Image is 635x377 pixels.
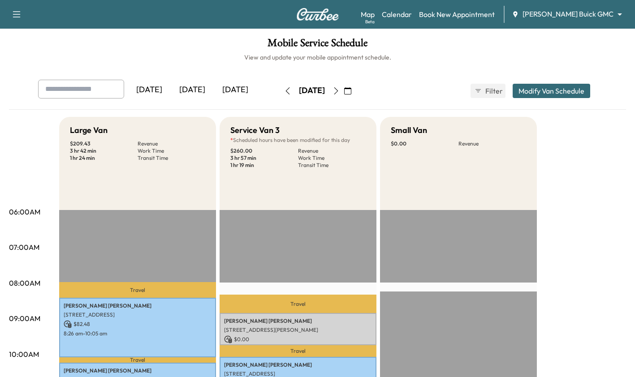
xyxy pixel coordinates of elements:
p: 07:00AM [9,242,39,253]
h5: Large Van [70,124,108,137]
p: 1 hr 24 min [70,154,138,162]
h6: View and update your mobile appointment schedule. [9,53,626,62]
span: Filter [485,86,501,96]
div: [DATE] [128,80,171,100]
p: $ 0.00 [391,140,458,147]
p: Travel [220,295,376,313]
div: [DATE] [214,80,257,100]
div: [DATE] [171,80,214,100]
a: Calendar [382,9,412,20]
p: Travel [59,282,216,298]
p: Travel [59,357,216,363]
p: $ 260.00 [230,147,298,154]
h5: Service Van 3 [230,124,280,137]
button: Modify Van Schedule [513,84,590,98]
p: Work Time [138,147,205,154]
p: 3 hr 57 min [230,154,298,162]
p: [STREET_ADDRESS][PERSON_NAME] [224,326,372,334]
p: 08:00AM [9,278,40,288]
p: $ 209.43 [70,140,138,147]
p: [PERSON_NAME] [PERSON_NAME] [224,361,372,368]
p: Scheduled hours have been modified for this day [230,137,366,144]
a: MapBeta [361,9,375,20]
p: Transit Time [138,154,205,162]
div: Beta [365,18,375,25]
h5: Small Van [391,124,427,137]
div: [DATE] [299,85,325,96]
p: Transit Time [298,162,366,169]
p: [PERSON_NAME] [PERSON_NAME] [224,317,372,325]
p: 3 hr 42 min [70,147,138,154]
p: Travel [220,345,376,357]
p: 8:26 am - 10:05 am [64,330,212,337]
p: 06:00AM [9,206,40,217]
h1: Mobile Service Schedule [9,38,626,53]
p: Revenue [458,140,526,147]
a: Book New Appointment [419,9,495,20]
button: Filter [471,84,505,98]
img: Curbee Logo [296,8,339,21]
p: 09:00AM [9,313,40,324]
p: $ 82.48 [64,320,212,328]
p: 10:00AM [9,349,39,360]
span: [PERSON_NAME] Buick GMC [523,9,613,19]
p: [STREET_ADDRESS] [64,311,212,318]
p: $ 0.00 [224,335,372,343]
p: Work Time [298,154,366,162]
p: Revenue [138,140,205,147]
p: [PERSON_NAME] [PERSON_NAME] [64,302,212,309]
p: [PERSON_NAME] [PERSON_NAME] [64,367,212,374]
p: Revenue [298,147,366,154]
p: 1 hr 19 min [230,162,298,169]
